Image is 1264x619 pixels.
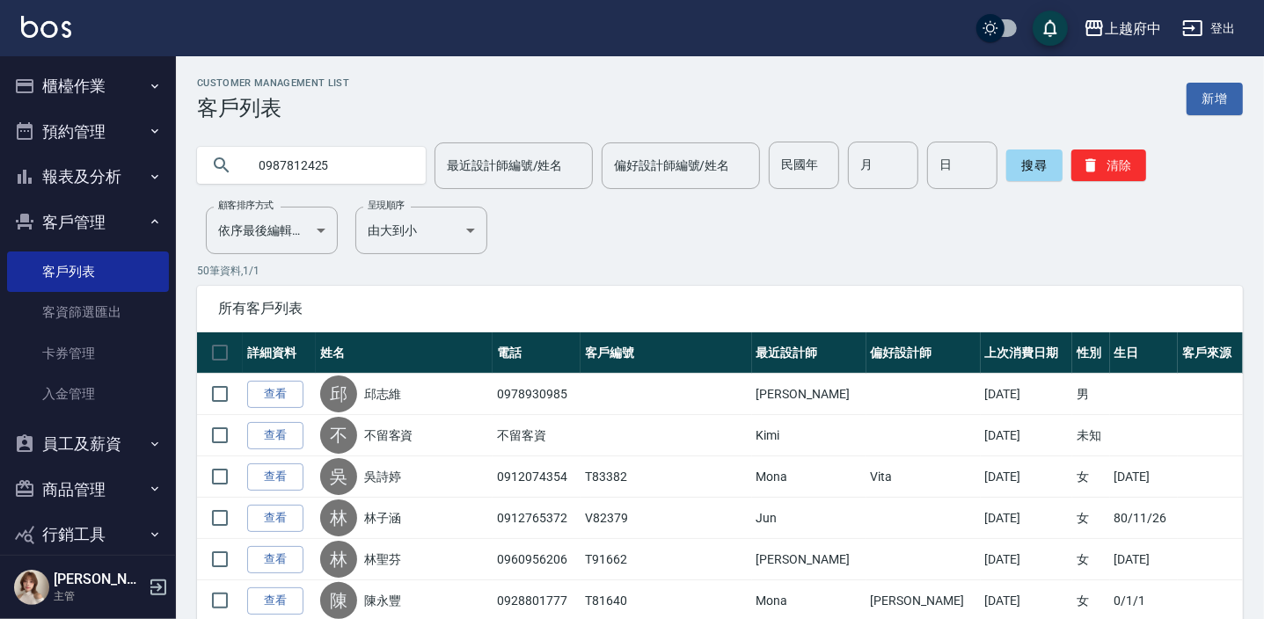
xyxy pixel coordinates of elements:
td: 女 [1072,498,1109,539]
div: 上越府中 [1105,18,1161,40]
a: 吳詩婷 [364,468,401,485]
th: 上次消費日期 [981,332,1073,374]
td: 女 [1072,456,1109,498]
td: 0978930985 [493,374,581,415]
a: 陳永豐 [364,592,401,609]
td: 0960956206 [493,539,581,580]
button: 客戶管理 [7,200,169,245]
td: 0912074354 [493,456,581,498]
a: 新增 [1187,83,1243,115]
td: Jun [752,498,866,539]
h5: [PERSON_NAME] [54,571,143,588]
a: 林聖芬 [364,550,401,568]
a: 查看 [247,381,303,408]
div: 依序最後編輯時間 [206,207,338,254]
td: 未知 [1072,415,1109,456]
a: 卡券管理 [7,333,169,374]
a: 邱志維 [364,385,401,403]
span: 所有客戶列表 [218,300,1222,317]
td: Kimi [752,415,866,456]
h3: 客戶列表 [197,96,349,120]
th: 詳細資料 [243,332,316,374]
img: Logo [21,16,71,38]
a: 查看 [247,463,303,491]
div: 不 [320,417,357,454]
th: 姓名 [316,332,493,374]
h2: Customer Management List [197,77,349,89]
button: 搜尋 [1006,149,1063,181]
a: 林子涵 [364,509,401,527]
button: 清除 [1071,149,1146,181]
a: 不留客資 [364,426,413,444]
td: [DATE] [981,456,1073,498]
div: 吳 [320,458,357,495]
th: 電話 [493,332,581,374]
div: 由大到小 [355,207,487,254]
input: 搜尋關鍵字 [246,142,412,189]
td: [DATE] [981,415,1073,456]
td: 男 [1072,374,1109,415]
td: [DATE] [981,374,1073,415]
p: 主管 [54,588,143,604]
td: [DATE] [981,498,1073,539]
td: T91662 [581,539,751,580]
td: [DATE] [1110,539,1179,580]
div: 林 [320,499,357,536]
div: 陳 [320,582,357,619]
th: 最近設計師 [752,332,866,374]
th: 性別 [1072,332,1109,374]
td: Mona [752,456,866,498]
button: 商品管理 [7,467,169,513]
td: 0912765372 [493,498,581,539]
button: save [1033,11,1068,46]
p: 50 筆資料, 1 / 1 [197,263,1243,279]
th: 偏好設計師 [866,332,981,374]
td: [PERSON_NAME] [752,374,866,415]
a: 客資篩選匯出 [7,292,169,332]
td: Vita [866,456,981,498]
th: 客戶來源 [1178,332,1243,374]
button: 登出 [1175,12,1243,45]
div: 邱 [320,375,357,412]
button: 櫃檯作業 [7,63,169,109]
a: 查看 [247,505,303,532]
button: 員工及薪資 [7,421,169,467]
td: [DATE] [1110,456,1179,498]
th: 生日 [1110,332,1179,374]
div: 林 [320,541,357,578]
td: V82379 [581,498,751,539]
label: 顧客排序方式 [218,199,274,212]
img: Person [14,570,49,605]
td: 不留客資 [493,415,581,456]
button: 預約管理 [7,109,169,155]
button: 報表及分析 [7,154,169,200]
td: 女 [1072,539,1109,580]
a: 查看 [247,422,303,449]
a: 查看 [247,587,303,615]
button: 上越府中 [1077,11,1168,47]
a: 查看 [247,546,303,573]
th: 客戶編號 [581,332,751,374]
td: T83382 [581,456,751,498]
td: [PERSON_NAME] [752,539,866,580]
a: 客戶列表 [7,251,169,292]
button: 行銷工具 [7,512,169,557]
label: 呈現順序 [368,199,405,212]
a: 入金管理 [7,374,169,414]
td: [DATE] [981,539,1073,580]
td: 80/11/26 [1110,498,1179,539]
